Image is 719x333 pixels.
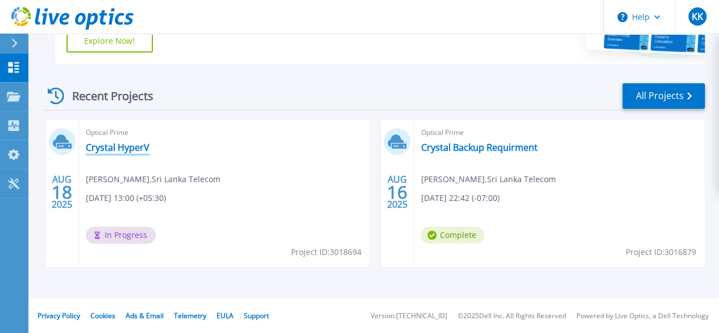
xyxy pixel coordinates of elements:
span: 16 [387,187,408,197]
a: Cookies [90,311,115,320]
a: Support [244,311,269,320]
span: KK [691,12,703,21]
a: Telemetry [174,311,206,320]
span: Optical Prime [86,126,363,139]
a: All Projects [622,83,705,109]
div: Recent Projects [44,82,169,110]
li: Version: [TECHNICAL_ID] [371,313,447,320]
span: Project ID: 3016879 [626,246,696,258]
a: EULA [217,311,234,320]
div: AUG 2025 [386,171,408,213]
li: © 2025 Dell Inc. All Rights Reserved [458,313,566,320]
span: [DATE] 22:42 (-07:00) [421,192,499,204]
span: [PERSON_NAME] , Sri Lanka Telecom [421,173,555,186]
a: Privacy Policy [38,311,80,320]
li: Powered by Live Optics, a Dell Technology [576,313,709,320]
div: AUG 2025 [51,171,73,213]
a: Ads & Email [126,311,164,320]
a: Explore Now! [67,30,153,52]
span: In Progress [86,227,156,244]
span: Project ID: 3018694 [290,246,361,258]
span: [PERSON_NAME] , Sri Lanka Telecom [86,173,221,186]
span: Optical Prime [421,126,698,139]
a: Crystal HyperV [86,142,149,153]
span: Complete [421,227,484,244]
span: 18 [52,187,72,197]
span: [DATE] 13:00 (+05:30) [86,192,166,204]
a: Crystal Backup Requirment [421,142,537,153]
